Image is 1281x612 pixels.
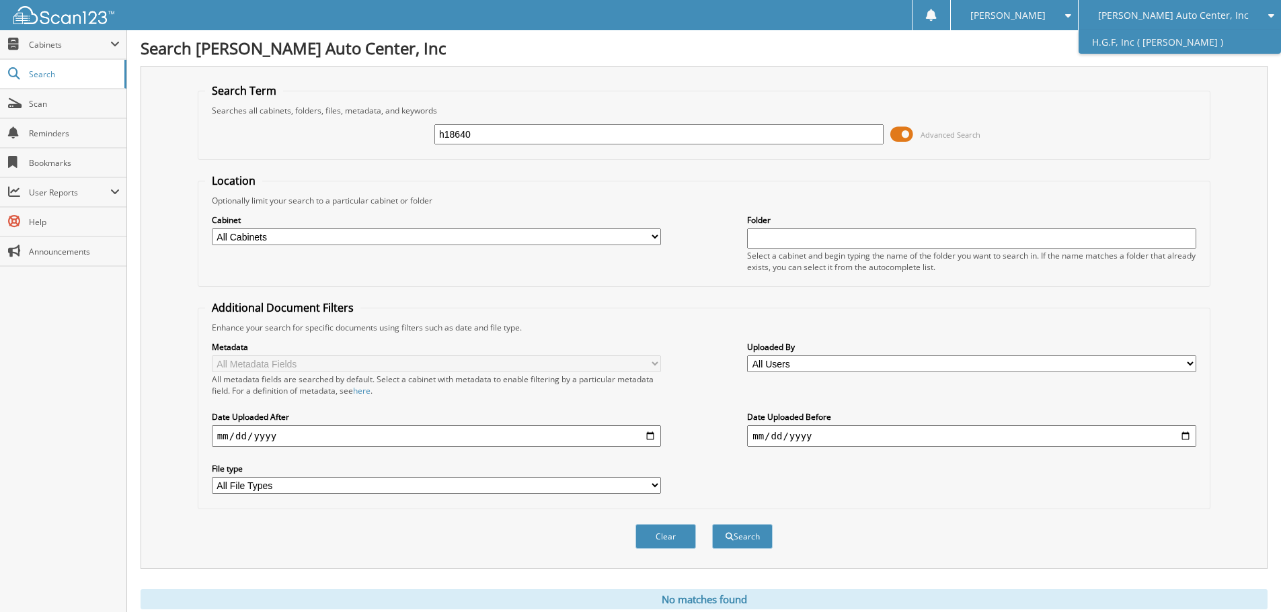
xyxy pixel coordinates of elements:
[29,246,120,257] span: Announcements
[747,214,1196,226] label: Folder
[29,128,120,139] span: Reminders
[970,11,1046,19] span: [PERSON_NAME]
[712,524,773,549] button: Search
[205,173,262,188] legend: Location
[212,341,661,353] label: Metadata
[921,130,980,140] span: Advanced Search
[212,214,661,226] label: Cabinet
[29,39,110,50] span: Cabinets
[205,322,1203,333] div: Enhance your search for specific documents using filters such as date and file type.
[353,385,371,396] a: here
[29,98,120,110] span: Scan
[205,83,283,98] legend: Search Term
[205,105,1203,116] div: Searches all cabinets, folders, files, metadata, and keywords
[212,374,661,396] div: All metadata fields are searched by default. Select a cabinet with metadata to enable filtering b...
[205,300,360,315] legend: Additional Document Filters
[205,195,1203,206] div: Optionally limit your search to a particular cabinet or folder
[141,37,1268,59] h1: Search [PERSON_NAME] Auto Center, Inc
[1098,11,1249,19] span: [PERSON_NAME] Auto Center, Inc
[29,216,120,228] span: Help
[635,524,696,549] button: Clear
[29,187,110,198] span: User Reports
[29,69,118,80] span: Search
[747,411,1196,423] label: Date Uploaded Before
[29,157,120,169] span: Bookmarks
[747,250,1196,273] div: Select a cabinet and begin typing the name of the folder you want to search in. If the name match...
[141,589,1268,609] div: No matches found
[13,6,114,24] img: scan123-logo-white.svg
[747,425,1196,447] input: end
[1079,30,1281,54] a: H.G.F, Inc ( [PERSON_NAME] )
[212,425,661,447] input: start
[212,411,661,423] label: Date Uploaded After
[747,341,1196,353] label: Uploaded By
[212,463,661,474] label: File type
